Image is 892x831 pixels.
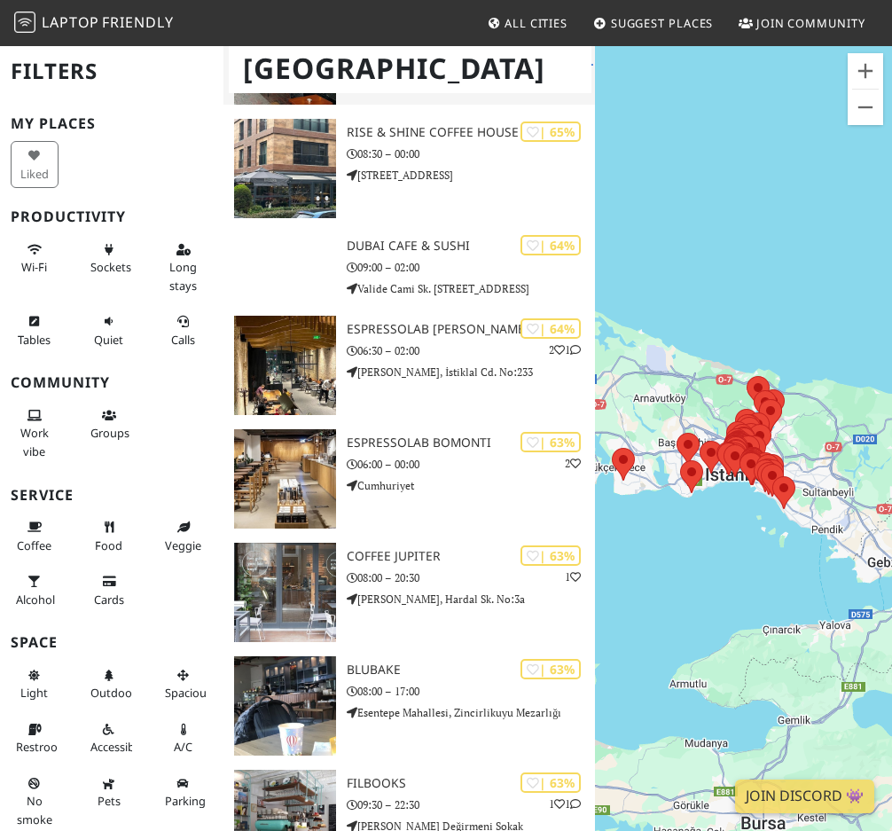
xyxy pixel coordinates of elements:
h3: Espressolab [PERSON_NAME] [347,322,594,337]
p: 06:30 – 02:00 [347,342,594,359]
img: Rise & Shine Coffee House [234,119,337,218]
p: 08:00 – 20:30 [347,569,594,586]
h3: Espressolab Bomonti [347,435,594,451]
div: | 63% [520,772,581,793]
button: Long stays [160,235,207,300]
span: Accessible [90,739,144,755]
span: Stable Wi-Fi [21,259,47,275]
div: | 63% [520,432,581,452]
h1: [GEOGRAPHIC_DATA] [229,44,591,93]
h3: Community [11,374,213,391]
img: Coffee Jupiter [234,543,337,642]
span: Group tables [90,425,129,441]
span: Join Community [756,15,865,31]
span: Restroom [16,739,68,755]
button: Groups [85,401,133,448]
a: Rise & Shine Coffee House | 65% Rise & Shine Coffee House 08:30 – 00:00 [STREET_ADDRESS] [223,119,595,218]
a: LaptopFriendly LaptopFriendly [14,8,174,39]
button: Alcohol [11,567,59,614]
p: Cumhuriyet [347,477,594,494]
button: A/C [160,715,207,762]
button: Restroom [11,715,59,762]
button: Light [11,661,59,708]
span: Outdoor area [90,685,137,701]
a: Coffee Jupiter | 63% 1 Coffee Jupiter 08:00 – 20:30 [PERSON_NAME], Hardal Sk. No:3a [223,543,595,642]
a: Suggest Places [586,7,721,39]
h3: Service [11,487,213,504]
a: | 64% Dubai Cafe & Sushi 09:00 – 02:00 Valide Cami Sk. [STREET_ADDRESS] [223,232,595,302]
p: 1 1 [549,796,581,812]
span: Coffee [17,537,51,553]
button: Calls [160,307,207,354]
h3: FilBooks [347,776,594,791]
p: Esentepe Mahallesi, Zincirlikuyu Mezarlığı [347,704,594,721]
img: Espressolab Bomonti [234,429,337,529]
img: LaptopFriendly [14,12,35,33]
a: Join Community [732,7,872,39]
p: 08:30 – 00:00 [347,145,594,162]
span: Long stays [169,259,197,293]
button: Parking [160,769,207,816]
span: Natural light [20,685,48,701]
p: [STREET_ADDRESS] [347,167,594,184]
button: Work vibe [11,401,59,466]
h3: Space [11,634,213,651]
button: Wi-Fi [11,235,59,282]
p: 2 [565,455,581,472]
button: Outdoor [85,661,133,708]
h3: Dubai Cafe & Sushi [347,239,594,254]
button: Food [85,513,133,560]
p: [PERSON_NAME], Hardal Sk. No:3a [347,591,594,608]
button: Spacious [160,661,207,708]
div: | 63% [520,659,581,679]
button: Pets [85,769,133,816]
span: Quiet [94,332,123,348]
h3: Productivity [11,208,213,225]
p: 2 1 [549,341,581,358]
h3: Rise & Shine Coffee House [347,125,594,140]
span: Friendly [102,12,173,32]
button: Sockets [85,235,133,282]
button: Zoom out [848,90,883,125]
span: Suggest Places [611,15,714,31]
img: Blubake [234,656,337,756]
button: Accessible [85,715,133,762]
span: Air conditioned [174,739,192,755]
span: Parking [165,793,206,809]
a: All Cities [480,7,575,39]
span: Credit cards [94,592,124,608]
p: [PERSON_NAME], İstiklal Cd. No:233 [347,364,594,380]
span: Work-friendly tables [18,332,51,348]
span: Smoke free [17,793,52,827]
p: Valide Cami Sk. [STREET_ADDRESS] [347,280,594,297]
p: 08:00 – 17:00 [347,683,594,700]
img: Espressolab Taksim Tünel [234,316,337,415]
button: Coffee [11,513,59,560]
button: Veggie [160,513,207,560]
button: Zoom in [848,53,883,89]
span: Power sockets [90,259,131,275]
div: | 64% [520,235,581,255]
span: All Cities [505,15,567,31]
button: Tables [11,307,59,354]
span: People working [20,425,49,459]
span: Veggie [165,537,201,553]
span: Video/audio calls [171,332,195,348]
h2: Filters [11,44,213,98]
p: 1 [565,568,581,585]
p: 09:00 – 02:00 [347,259,594,276]
button: Quiet [85,307,133,354]
span: Laptop [42,12,99,32]
a: Espressolab Taksim Tünel | 64% 21 Espressolab [PERSON_NAME] 06:30 – 02:00 [PERSON_NAME], İstiklal... [223,316,595,415]
span: Alcohol [16,592,55,608]
a: Espressolab Bomonti | 63% 2 Espressolab Bomonti 06:00 – 00:00 Cumhuriyet [223,429,595,529]
div: | 63% [520,545,581,566]
h3: Blubake [347,662,594,678]
h3: Coffee Jupiter [347,549,594,564]
a: Blubake | 63% Blubake 08:00 – 17:00 Esentepe Mahallesi, Zincirlikuyu Mezarlığı [223,656,595,756]
div: | 64% [520,318,581,339]
span: Pet friendly [98,793,121,809]
div: | 65% [520,122,581,142]
p: 09:30 – 22:30 [347,796,594,813]
span: Spacious [165,685,212,701]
